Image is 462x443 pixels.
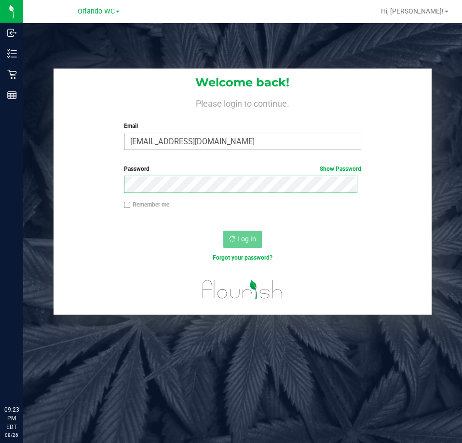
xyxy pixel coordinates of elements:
span: Hi, [PERSON_NAME]! [381,7,444,15]
span: Password [124,166,149,172]
inline-svg: Retail [7,69,17,79]
a: Show Password [320,166,361,172]
a: Forgot your password? [213,254,272,261]
inline-svg: Inbound [7,28,17,38]
label: Email [124,122,361,130]
h4: Please login to continue. [54,97,431,108]
inline-svg: Inventory [7,49,17,58]
span: Log In [237,235,256,243]
h1: Welcome back! [54,76,431,89]
img: flourish_logo.svg [195,272,290,307]
button: Log In [223,231,262,248]
input: Remember me [124,202,131,208]
p: 08/26 [4,431,19,439]
p: 09:23 PM EDT [4,405,19,431]
span: Orlando WC [78,7,115,15]
label: Remember me [124,200,169,209]
inline-svg: Reports [7,90,17,100]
